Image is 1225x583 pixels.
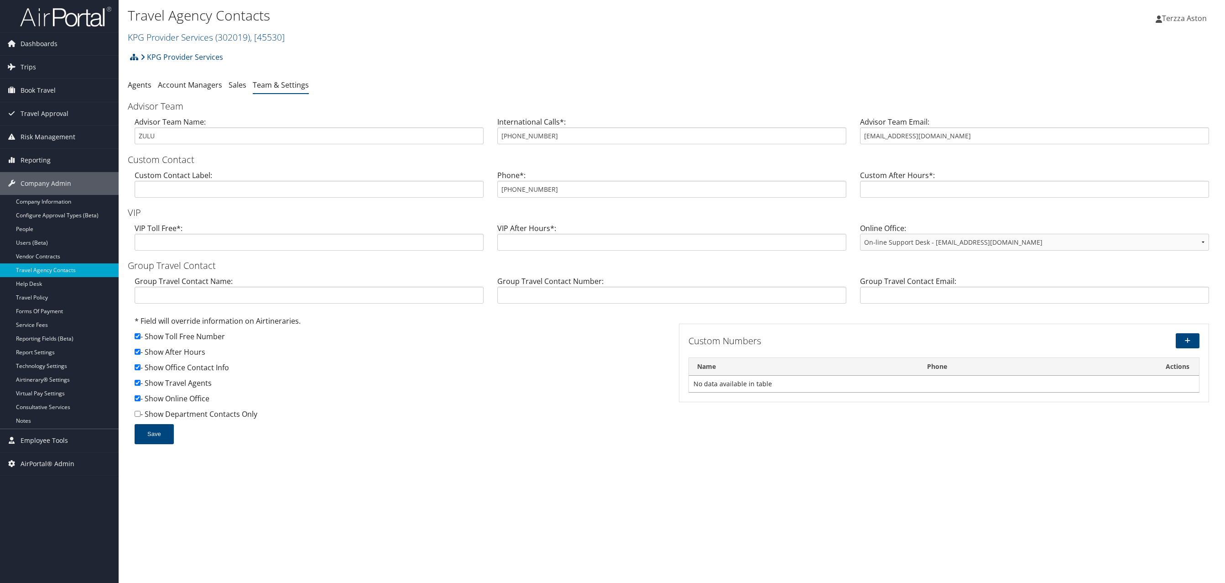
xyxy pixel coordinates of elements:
[128,80,151,90] a: Agents
[135,331,665,347] div: - Show Toll Free Number
[128,100,1216,113] h3: Advisor Team
[689,358,919,376] th: Name: activate to sort column descending
[135,409,665,424] div: - Show Department Contacts Only
[128,116,490,152] div: Advisor Team Name:
[141,48,223,66] a: KPG Provider Services
[250,31,285,43] span: , [ 45530 ]
[128,259,1216,272] h3: Group Travel Contact
[128,31,285,43] a: KPG Provider Services
[21,429,68,452] span: Employee Tools
[689,376,1199,392] td: No data available in table
[21,56,36,79] span: Trips
[128,223,490,258] div: VIP Toll Free*:
[21,32,57,55] span: Dashboards
[490,116,853,152] div: International Calls*:
[128,276,490,311] div: Group Travel Contact Name:
[128,206,1216,219] h3: VIP
[1156,5,1216,32] a: Terzza Aston
[135,315,665,331] div: * Field will override information on Airtineraries.
[919,358,1156,376] th: Phone: activate to sort column ascending
[128,153,1216,166] h3: Custom Contact
[853,116,1216,152] div: Advisor Team Email:
[128,170,490,205] div: Custom Contact Label:
[688,335,1027,347] h3: Custom Numbers
[21,126,75,148] span: Risk Management
[21,102,68,125] span: Travel Approval
[135,424,174,444] button: Save
[21,172,71,195] span: Company Admin
[158,80,222,90] a: Account Managers
[853,276,1216,311] div: Group Travel Contact Email:
[253,80,309,90] a: Team & Settings
[128,6,853,25] h1: Travel Agency Contacts
[21,79,56,102] span: Book Travel
[135,393,665,409] div: - Show Online Office
[135,347,665,362] div: - Show After Hours
[21,452,74,475] span: AirPortal® Admin
[135,362,665,378] div: - Show Office Contact Info
[1162,13,1207,23] span: Terzza Aston
[490,170,853,205] div: Phone*:
[21,149,51,172] span: Reporting
[215,31,250,43] span: ( 302019 )
[135,378,665,393] div: - Show Travel Agents
[20,6,111,27] img: airportal-logo.png
[853,223,1216,258] div: Online Office:
[229,80,246,90] a: Sales
[853,170,1216,205] div: Custom After Hours*:
[1156,358,1199,376] th: Actions: activate to sort column ascending
[490,223,853,258] div: VIP After Hours*:
[490,276,853,311] div: Group Travel Contact Number:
